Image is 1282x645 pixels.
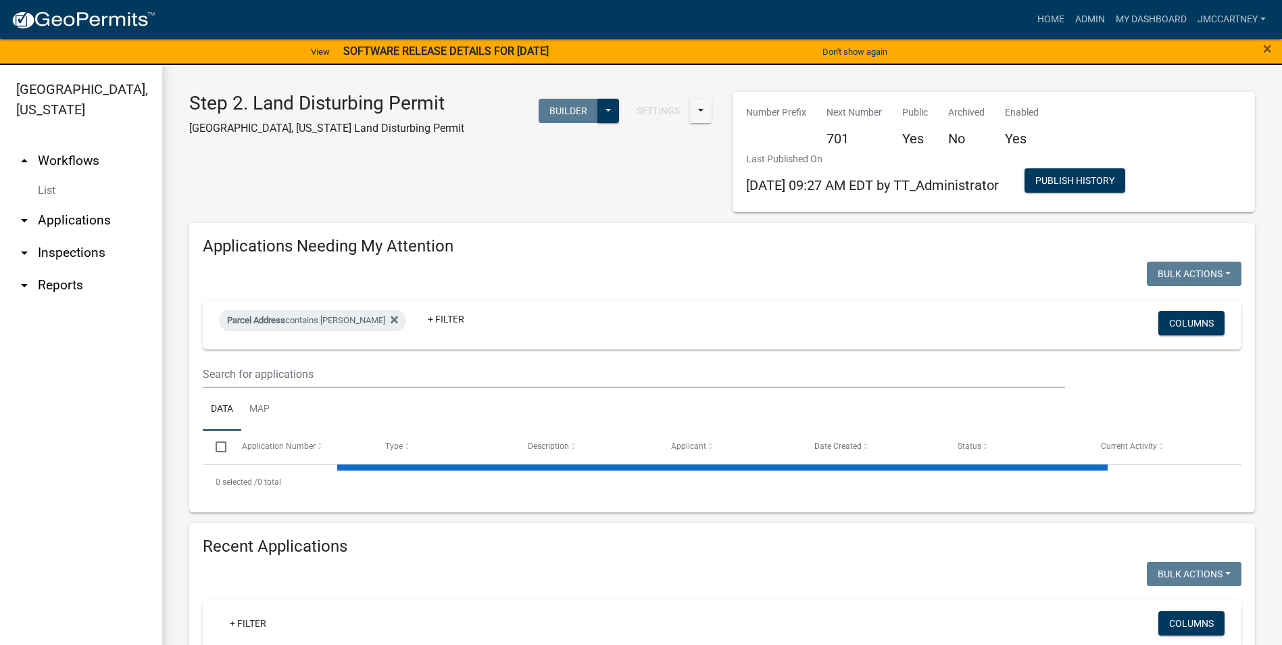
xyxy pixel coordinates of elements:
button: Bulk Actions [1147,562,1241,586]
datatable-header-cell: Select [203,431,228,463]
h3: Step 2. Land Disturbing Permit [189,92,464,115]
span: Status [958,441,981,451]
datatable-header-cell: Date Created [802,431,945,463]
p: Number Prefix [746,105,806,120]
h4: Applications Needing My Attention [203,237,1241,256]
button: Close [1263,41,1272,57]
datatable-header-cell: Current Activity [1088,431,1231,463]
i: arrow_drop_down [16,212,32,229]
h5: 701 [827,130,882,147]
button: Bulk Actions [1147,262,1241,286]
span: Description [528,441,569,451]
span: Applicant [671,441,706,451]
span: Type [385,441,403,451]
span: 0 selected / [216,477,257,487]
p: Enabled [1005,105,1039,120]
p: Next Number [827,105,882,120]
h5: Yes [902,130,928,147]
datatable-header-cell: Description [515,431,658,463]
span: Parcel Address [227,315,285,325]
a: Data [203,388,241,431]
strong: SOFTWARE RELEASE DETAILS FOR [DATE] [343,45,549,57]
span: Date Created [814,441,862,451]
p: [GEOGRAPHIC_DATA], [US_STATE] Land Disturbing Permit [189,120,464,137]
a: View [305,41,335,63]
a: jmccartney [1192,7,1271,32]
span: [DATE] 09:27 AM EDT by TT_Administrator [746,177,999,193]
button: Columns [1158,611,1225,636]
i: arrow_drop_down [16,245,32,261]
h4: Recent Applications [203,537,1241,556]
wm-modal-confirm: Workflow Publish History [1025,176,1125,187]
p: Public [902,105,928,120]
h5: No [948,130,985,147]
a: Admin [1070,7,1110,32]
a: + Filter [219,611,277,636]
datatable-header-cell: Application Number [228,431,372,463]
button: Publish History [1025,168,1125,193]
button: Builder [539,99,598,123]
datatable-header-cell: Applicant [658,431,802,463]
i: arrow_drop_down [16,277,32,293]
a: Home [1032,7,1070,32]
a: + Filter [417,307,475,331]
span: × [1263,39,1272,58]
a: My Dashboard [1110,7,1192,32]
button: Columns [1158,311,1225,335]
a: Map [241,388,278,431]
span: Current Activity [1101,441,1157,451]
div: contains [PERSON_NAME] [219,310,406,331]
datatable-header-cell: Type [372,431,515,463]
div: 0 total [203,465,1241,499]
span: Application Number [242,441,316,451]
i: arrow_drop_up [16,153,32,169]
input: Search for applications [203,360,1065,388]
p: Last Published On [746,152,999,166]
p: Archived [948,105,985,120]
h5: Yes [1005,130,1039,147]
button: Don't show again [817,41,893,63]
button: Settings [626,99,691,123]
datatable-header-cell: Status [945,431,1088,463]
